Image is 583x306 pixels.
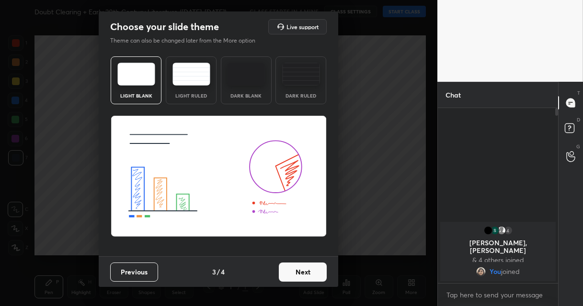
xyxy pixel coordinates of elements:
[111,116,327,237] img: lightThemeBanner.fbc32fad.svg
[110,36,265,45] p: Theme can also be changed later from the More option
[227,93,265,98] div: Dark Blank
[501,268,520,275] span: joined
[483,226,492,235] img: 3
[576,143,580,150] p: G
[172,63,210,86] img: lightRuledTheme.5fabf969.svg
[217,267,220,277] h4: /
[490,268,501,275] span: You
[577,116,580,123] p: D
[476,267,486,276] img: a7ac6fe6eda44e07ab3709a94de7a6bd.jpg
[577,89,580,97] p: T
[110,21,219,33] h2: Choose your slide theme
[117,93,155,98] div: Light Blank
[279,262,327,282] button: Next
[172,93,210,98] div: Light Ruled
[286,24,319,30] h5: Live support
[503,226,513,235] div: 4
[446,256,550,264] p: & 4 others joined
[282,63,320,86] img: darkRuledTheme.de295e13.svg
[117,63,155,86] img: lightTheme.e5ed3b09.svg
[221,267,225,277] h4: 4
[438,220,558,283] div: grid
[490,226,499,235] img: 3
[446,239,550,254] p: [PERSON_NAME], [PERSON_NAME]
[496,226,506,235] img: default.png
[282,93,320,98] div: Dark Ruled
[110,262,158,282] button: Previous
[438,82,469,108] p: Chat
[227,63,265,86] img: darkTheme.f0cc69e5.svg
[212,267,216,277] h4: 3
